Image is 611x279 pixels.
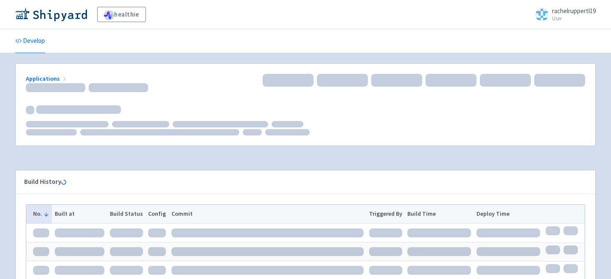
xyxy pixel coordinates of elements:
[52,205,107,223] th: Built at
[530,8,596,21] a: rachelruppertl19 User
[405,205,474,223] th: Build Time
[15,8,87,21] img: Shipyard logo
[107,205,146,223] th: Build Status
[15,29,45,53] a: Develop
[169,205,367,223] th: Commit
[24,177,573,187] div: Build History
[146,205,169,223] th: Config
[552,16,596,21] small: User
[33,209,49,218] button: No.
[552,7,596,15] span: rachelruppertl19
[26,75,68,82] a: Applications
[366,205,405,223] th: Triggered By
[97,7,146,22] a: healthie
[474,205,543,223] th: Deploy Time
